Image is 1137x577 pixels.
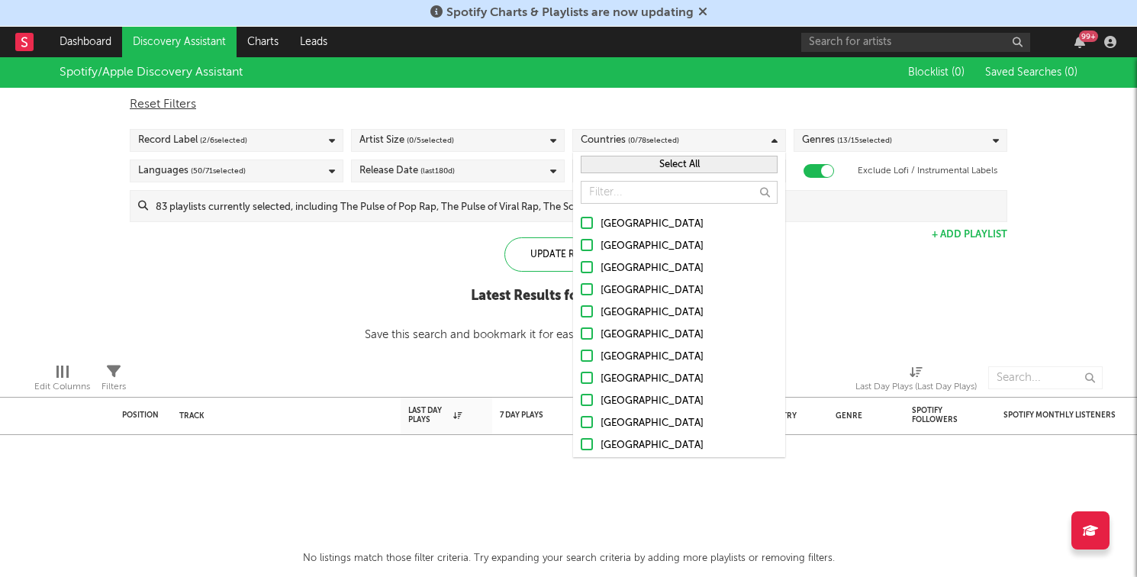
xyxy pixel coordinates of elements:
div: Spotify Monthly Listeners [1003,411,1118,420]
div: Spotify/Apple Discovery Assistant [60,63,243,82]
div: Languages [138,162,246,180]
div: 7 Day Plays [500,411,553,420]
div: Update Results [504,237,633,272]
div: [GEOGRAPHIC_DATA] [601,326,778,344]
div: [GEOGRAPHIC_DATA] [601,437,778,455]
span: Dismiss [698,7,707,19]
a: Leads [289,27,338,57]
div: Edit Columns [34,359,90,403]
label: Exclude Lofi / Instrumental Labels [858,162,997,180]
span: ( 0 / 5 selected) [407,131,454,150]
div: Last Day Plays (Last Day Plays) [855,378,977,396]
span: Spotify Charts & Playlists are now updating [446,7,694,19]
div: Spotify Followers [912,406,965,424]
div: Track [179,411,385,421]
div: [GEOGRAPHIC_DATA] [601,392,778,411]
span: (last 180 d) [420,162,455,180]
div: Filters [101,359,126,403]
span: ( 0 / 78 selected) [628,131,679,150]
input: Search... [988,366,1103,389]
div: Latest Results for Your Search [365,287,773,305]
div: 99 + [1079,31,1098,42]
span: ( 50 / 71 selected) [191,162,246,180]
div: Genres [802,131,892,150]
div: [GEOGRAPHIC_DATA] [601,304,778,322]
span: Saved Searches [985,67,1077,78]
div: No listings match those filter criteria. Try expanding your search criteria by adding more playli... [303,550,835,568]
div: [GEOGRAPHIC_DATA] [601,259,778,278]
button: + Add Playlist [932,230,1007,240]
span: ( 0 ) [1065,67,1077,78]
div: Save this search and bookmark it for easy access: [365,329,773,340]
div: Record Label [138,131,247,150]
div: [GEOGRAPHIC_DATA] [601,282,778,300]
button: 99+ [1074,36,1085,48]
div: Edit Columns [34,378,90,396]
span: ( 2 / 6 selected) [200,131,247,150]
div: Country [759,411,813,421]
a: Dashboard [49,27,122,57]
input: 83 playlists currently selected, including The Pulse of Pop Rap, The Pulse of Viral Rap, The Soun... [148,191,1007,221]
div: [GEOGRAPHIC_DATA] [601,414,778,433]
div: Countries [581,131,679,150]
div: Reset Filters [130,95,1007,114]
div: [GEOGRAPHIC_DATA] [601,348,778,366]
input: Search for artists [801,33,1030,52]
div: Last Day Plays (Last Day Plays) [855,359,977,403]
span: ( 0 ) [952,67,965,78]
div: Release Date [359,162,455,180]
div: Position [122,411,159,420]
div: Genre [836,411,889,421]
div: Filters [101,378,126,396]
div: [GEOGRAPHIC_DATA] [601,237,778,256]
input: Filter... [581,181,778,204]
span: ( 13 / 15 selected) [837,131,892,150]
button: Select All [581,156,778,173]
div: [GEOGRAPHIC_DATA] [601,215,778,234]
a: Discovery Assistant [122,27,237,57]
a: Charts [237,27,289,57]
div: Artist Size [359,131,454,150]
div: Last Day Plays [408,406,462,424]
span: Blocklist [908,67,965,78]
button: Saved Searches (0) [981,66,1077,79]
div: [GEOGRAPHIC_DATA] [601,370,778,388]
